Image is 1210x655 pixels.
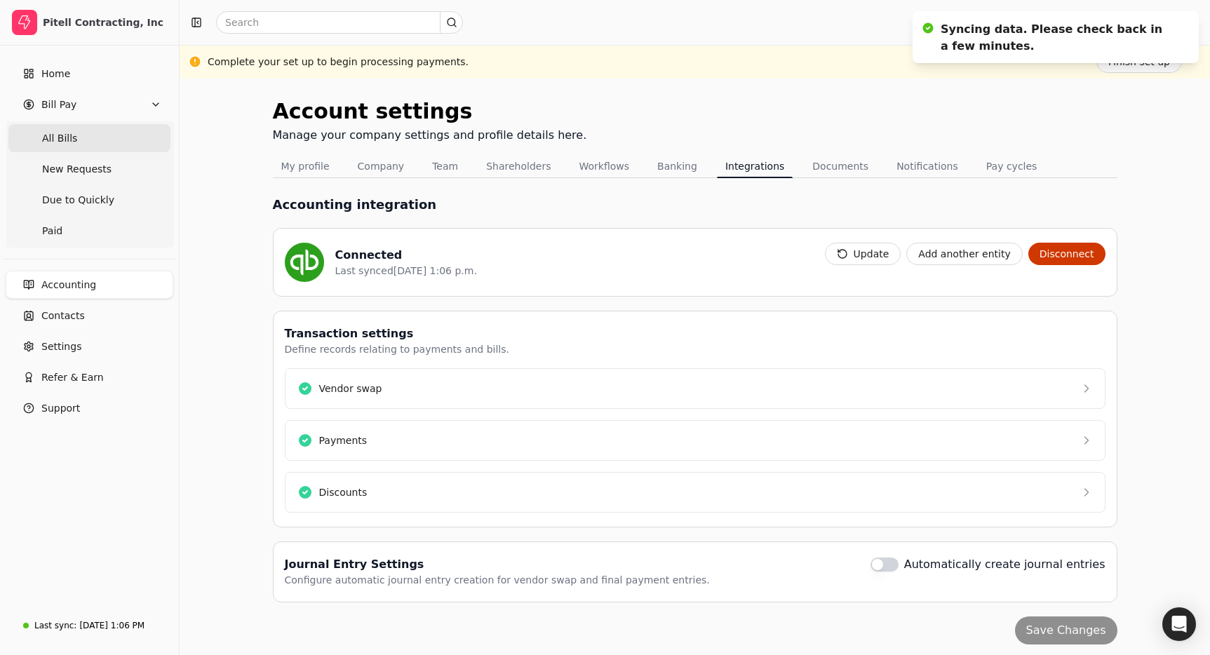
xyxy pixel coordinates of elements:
button: Update [825,243,901,265]
button: Shareholders [478,155,559,177]
a: Home [6,60,173,88]
div: Journal Entry Settings [285,556,710,573]
button: Payments [285,420,1105,461]
div: Account settings [273,95,587,127]
button: Disconnect [1028,243,1105,265]
div: [DATE] 1:06 PM [79,619,144,632]
a: Last sync:[DATE] 1:06 PM [6,613,173,638]
span: Refer & Earn [41,370,104,385]
span: Contacts [41,309,85,323]
span: Home [41,67,70,81]
span: All Bills [42,131,77,146]
div: Manage your company settings and profile details here. [273,127,587,144]
div: Last sync: [34,619,76,632]
div: Complete your set up to begin processing payments. [208,55,469,69]
a: Settings [6,332,173,360]
button: Integrations [717,155,793,177]
button: Automatically create journal entries [870,558,899,572]
div: Pitell Contracting, Inc [43,15,167,29]
div: Vendor swap [319,381,382,396]
button: Pay cycles [978,155,1046,177]
a: Accounting [6,271,173,299]
button: Vendor swap [285,368,1105,409]
a: New Requests [8,155,170,183]
div: Discounts [319,485,368,500]
div: Configure automatic journal entry creation for vendor swap and final payment entries. [285,573,710,588]
button: Company [349,155,413,177]
button: Discounts [285,472,1105,513]
div: Payments [319,433,368,448]
span: Bill Pay [41,97,76,112]
span: Settings [41,339,81,354]
div: Syncing data. Please check back in a few minutes. [941,21,1171,55]
button: Notifications [888,155,967,177]
span: Paid [42,224,62,238]
button: My profile [273,155,338,177]
a: Contacts [6,302,173,330]
h1: Accounting integration [273,195,437,214]
span: Support [41,401,80,416]
button: Support [6,394,173,422]
nav: Tabs [273,155,1117,178]
a: All Bills [8,124,170,152]
button: Add another entity [906,243,1022,265]
div: Connected [335,247,477,264]
div: Transaction settings [285,325,509,342]
button: Bill Pay [6,90,173,119]
span: Accounting [41,278,96,292]
button: Banking [649,155,706,177]
a: Due to Quickly [8,186,170,214]
button: Documents [804,155,877,177]
button: Refer & Earn [6,363,173,391]
div: Last synced [DATE] 1:06 p.m. [335,264,477,278]
span: Due to Quickly [42,193,114,208]
label: Automatically create journal entries [904,556,1105,573]
button: Team [424,155,466,177]
div: Open Intercom Messenger [1162,607,1196,641]
div: Define records relating to payments and bills. [285,342,509,357]
span: New Requests [42,162,112,177]
button: Workflows [570,155,638,177]
a: Paid [8,217,170,245]
input: Search [216,11,463,34]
